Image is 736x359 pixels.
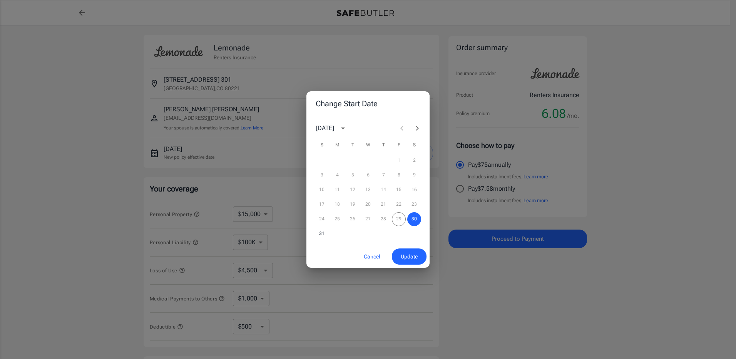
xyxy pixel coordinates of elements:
[392,248,427,265] button: Update
[407,212,421,226] button: 30
[346,138,360,153] span: Tuesday
[316,124,334,133] div: [DATE]
[407,138,421,153] span: Saturday
[361,138,375,153] span: Wednesday
[336,122,350,135] button: calendar view is open, switch to year view
[392,138,406,153] span: Friday
[330,138,344,153] span: Monday
[355,248,389,265] button: Cancel
[401,252,418,262] span: Update
[410,121,425,136] button: Next month
[315,227,329,241] button: 31
[315,138,329,153] span: Sunday
[376,138,390,153] span: Thursday
[306,91,430,116] h2: Change Start Date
